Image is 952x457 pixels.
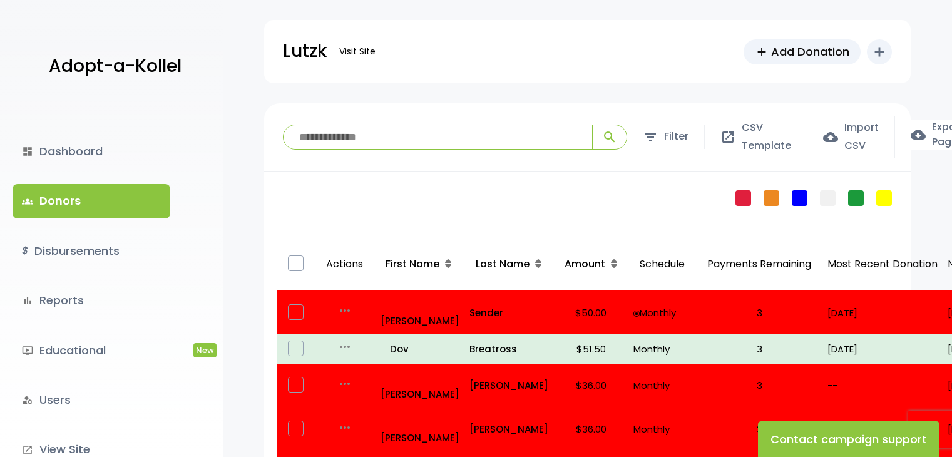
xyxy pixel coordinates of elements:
span: filter_list [643,130,658,145]
a: [PERSON_NAME] [381,295,459,329]
a: Dov [381,341,459,357]
p: [DATE] [827,304,938,321]
p: Adopt-a-Kollel [49,51,182,82]
i: $ [22,242,28,260]
button: Contact campaign support [758,421,939,457]
span: Filter [664,128,688,146]
p: 3 [701,304,817,321]
span: search [602,130,617,145]
span: First Name [386,257,439,271]
span: groups [22,196,33,207]
p: Payments Remaining [701,243,817,286]
a: [PERSON_NAME] [469,377,548,394]
i: more_horiz [337,420,352,435]
i: launch [22,444,33,456]
p: $51.50 [558,341,623,357]
a: [PERSON_NAME] [469,421,548,438]
a: ondemand_videoEducationalNew [13,334,170,367]
i: bar_chart [22,295,33,306]
p: 3 [701,421,817,438]
a: manage_accountsUsers [13,383,170,417]
span: New [193,343,217,357]
button: search [592,125,627,149]
a: [PERSON_NAME] [381,369,459,403]
i: manage_accounts [22,394,33,406]
span: add [755,45,769,59]
span: Amount [565,257,605,271]
span: cloud_upload [823,130,838,145]
a: Breatross [469,341,548,357]
p: Monthly [633,421,691,438]
span: Import CSV [844,119,879,155]
p: Actions [320,243,369,286]
i: add [872,44,887,59]
a: Adopt-a-Kollel [43,36,182,97]
a: bar_chartReports [13,284,170,317]
p: 3 [701,341,817,357]
p: Monthly [633,304,691,321]
span: CSV Template [742,119,791,155]
i: more_horiz [337,339,352,354]
span: Last Name [476,257,530,271]
p: Most Recent Donation [827,255,938,274]
span: Add Donation [771,43,849,60]
p: Schedule [633,243,691,286]
p: $36.00 [558,377,623,394]
p: Lutzk [283,36,327,67]
a: [PERSON_NAME] [381,413,459,446]
i: dashboard [22,146,33,157]
i: ondemand_video [22,345,33,356]
p: 3 [701,377,817,394]
p: $36.00 [558,421,623,438]
a: $Disbursements [13,234,170,268]
p: Monthly [633,341,691,357]
a: Sender [469,304,548,321]
a: dashboardDashboard [13,135,170,168]
span: cloud_download [911,127,926,142]
i: more_horiz [337,376,352,391]
a: Visit Site [333,39,382,64]
i: more_horiz [337,303,352,318]
button: add [867,39,892,64]
p: [DATE] [827,341,938,357]
p: -- [827,377,938,394]
span: open_in_new [720,130,735,145]
a: addAdd Donation [744,39,861,64]
p: Monthly [633,377,691,394]
p: $50.00 [558,304,623,321]
a: groupsDonors [13,184,170,218]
